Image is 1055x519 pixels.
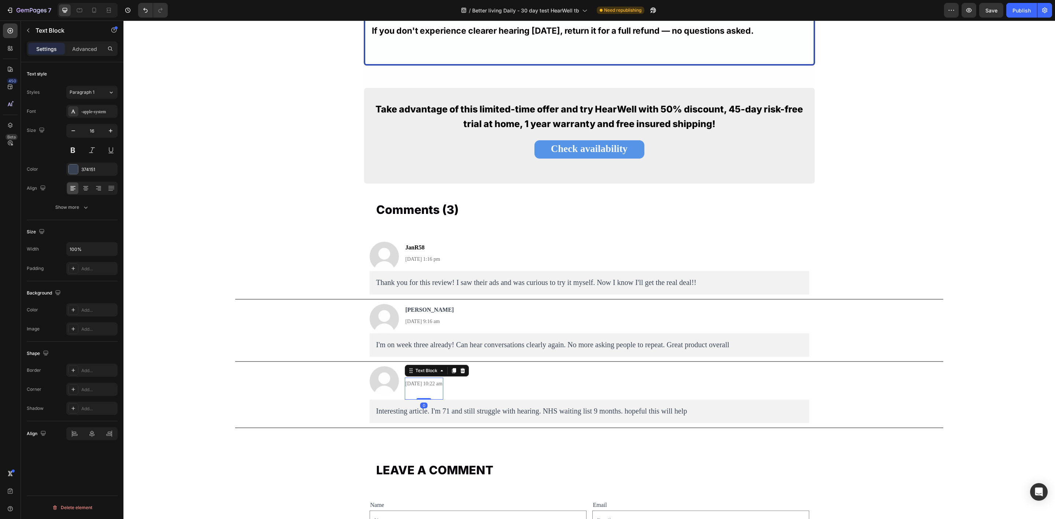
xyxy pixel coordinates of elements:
img: gempages_579838721466041332-2a705b4a-1a6b-45c3-9883-b3dbfd296be3.jpg [246,346,275,375]
span: Save [985,7,997,14]
div: Add... [81,367,116,374]
div: Add... [81,405,116,412]
h2: LEAVE A COMMENT [252,441,680,458]
div: Width [27,246,39,252]
iframe: Design area [123,21,1055,519]
span: Paragraph 1 [70,89,95,96]
div: 450 [7,78,18,84]
div: Color [27,307,38,313]
span: I'm on week three already! Can hear conversations clearly again. No more asking people to repeat.... [253,320,606,328]
span: [DATE] 10:22 am [282,360,319,366]
div: Publish [1013,7,1031,14]
p: Settings [36,45,57,53]
input: Email [469,490,686,509]
button: Show more [27,201,118,214]
div: Name [246,479,463,490]
span: / [469,7,471,14]
a: Check availability [411,120,521,138]
div: Border [27,367,41,374]
div: Shape [27,349,50,359]
strong: Check availability [427,123,504,134]
strong: JanR58 [282,224,301,230]
div: Add... [81,386,116,393]
div: Background [27,288,62,298]
div: Open Intercom Messenger [1030,483,1048,501]
div: Beta [5,134,18,140]
div: Delete element [52,503,92,512]
div: Add... [81,307,116,314]
button: Publish [1006,3,1037,18]
img: gempages_579838721466041332-2a705b4a-1a6b-45c3-9883-b3dbfd296be3.jpg [246,283,275,313]
button: Delete element [27,502,118,514]
div: Undo/Redo [138,3,168,18]
div: Size [27,227,46,237]
span: Need republishing [604,7,641,14]
span: Interesting article. I'm 71 and still struggle with hearing. NHS waiting list 9 months. hopeful t... [253,386,564,394]
div: Font [27,108,36,115]
div: Align [27,429,48,439]
div: Text style [27,71,47,77]
div: Add... [81,266,116,272]
div: 374151 [81,166,116,173]
div: 0 [297,382,304,388]
strong: [PERSON_NAME] [282,286,330,292]
div: Size [27,126,46,136]
div: -apple-system [81,108,116,115]
h2: Comments (3) [252,181,680,198]
div: Image [27,326,40,332]
p: Advanced [72,45,97,53]
div: Corner [27,386,41,393]
span: Better living Daily - 30 day test HearWell tb [472,7,579,14]
div: Styles [27,89,40,96]
div: Color [27,166,38,173]
p: 7 [48,6,51,15]
input: Name [246,490,463,509]
div: Rich Text Editor. Editing area: main [281,295,331,307]
img: gempages_579838721466041332-2a705b4a-1a6b-45c3-9883-b3dbfd296be3.jpg [246,221,275,251]
p: Text Block [36,26,98,35]
div: Padding [27,265,44,272]
span: [DATE] 9:16 am [282,298,316,304]
div: Rich Text Editor. Editing area: main [281,233,318,244]
button: Save [979,3,1003,18]
div: Email [469,479,686,490]
button: Paragraph 1 [66,86,118,99]
span: Take advantage of this limited-time offer and try HearWell with 50% discount, 45-day risk-free tr... [252,83,680,109]
div: Text Block [290,347,315,353]
span: Thank you for this review! I saw their ads and was curious to try it myself. Now I know I'll get ... [253,258,573,266]
div: Show more [55,204,89,211]
div: Shadow [27,405,44,412]
div: Add... [81,326,116,333]
span: [DATE] 1:16 pm [282,236,317,241]
div: Align [27,183,47,193]
button: 7 [3,3,55,18]
input: Auto [67,242,117,256]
